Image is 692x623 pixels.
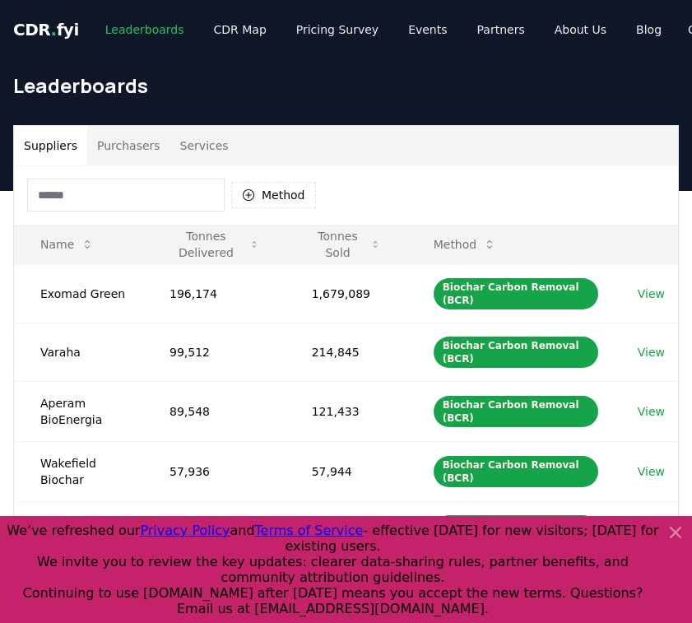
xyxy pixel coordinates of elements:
span: . [51,20,57,40]
button: Tonnes Delivered [156,228,272,261]
button: Services [170,126,239,165]
td: 1,679,089 [286,264,407,323]
button: Method [420,228,510,261]
button: Name [27,228,107,261]
div: Biochar Carbon Removal (BCR) [434,396,598,427]
td: 57,944 [286,441,407,501]
a: CDR.fyi [13,18,79,41]
a: View [638,463,665,480]
td: Aperam BioEnergia [14,381,143,441]
h1: Leaderboards [13,72,679,99]
div: Biochar Carbon Removal (BCR) [434,456,598,487]
div: Biochar Carbon Removal (BCR) [434,337,598,368]
td: Wakefield Biochar [14,441,143,501]
a: Blog [623,15,675,44]
button: Tonnes Sold [299,228,394,261]
div: Biochar Carbon Removal (BCR) [434,278,598,309]
a: View [638,286,665,302]
a: View [638,344,665,360]
nav: Main [92,15,675,44]
td: 53,601 [143,501,286,560]
a: Events [395,15,460,44]
td: Varaha [14,323,143,381]
a: Partners [464,15,538,44]
a: View [638,403,665,420]
button: Purchasers [87,126,170,165]
td: 196,174 [143,264,286,323]
td: 89,548 [143,381,286,441]
div: Biochar Carbon Removal (BCR) [434,515,598,546]
button: Suppliers [14,126,87,165]
button: Method [231,182,316,208]
a: Pricing Survey [283,15,392,44]
td: 121,433 [286,381,407,441]
span: CDR fyi [13,20,79,40]
a: CDR Map [201,15,280,44]
td: Exomad Green [14,264,143,323]
td: Carboneers [14,501,143,560]
td: 214,845 [286,323,407,381]
a: Leaderboards [92,15,197,44]
a: About Us [541,15,620,44]
td: 138,587 [286,501,407,560]
td: 57,936 [143,441,286,501]
td: 99,512 [143,323,286,381]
